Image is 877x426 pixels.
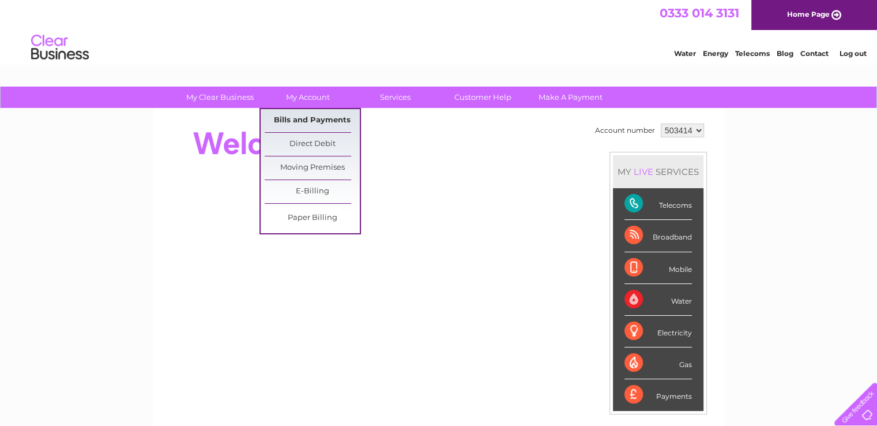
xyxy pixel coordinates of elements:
td: Account number [592,121,658,140]
a: Energy [703,49,728,58]
a: Paper Billing [265,207,360,230]
a: Log out [839,49,866,58]
a: Bills and Payments [265,109,360,132]
a: Telecoms [735,49,770,58]
a: Direct Debit [265,133,360,156]
div: Payments [624,379,692,410]
a: Water [674,49,696,58]
div: Clear Business is a trading name of Verastar Limited (registered in [GEOGRAPHIC_DATA] No. 3667643... [167,6,712,56]
img: logo.png [31,30,89,65]
div: Broadband [624,220,692,252]
a: 0333 014 3131 [660,6,739,20]
div: LIVE [631,166,656,177]
a: Blog [777,49,793,58]
a: Moving Premises [265,156,360,180]
div: Mobile [624,252,692,284]
a: E-Billing [265,180,360,203]
a: Services [348,87,443,108]
div: Water [624,284,692,316]
div: MY SERVICES [613,155,703,188]
a: My Clear Business [172,87,268,108]
a: Make A Payment [523,87,618,108]
a: Customer Help [435,87,530,108]
div: Gas [624,347,692,379]
div: Electricity [624,316,692,347]
a: Contact [800,49,829,58]
div: Telecoms [624,188,692,220]
a: My Account [260,87,355,108]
